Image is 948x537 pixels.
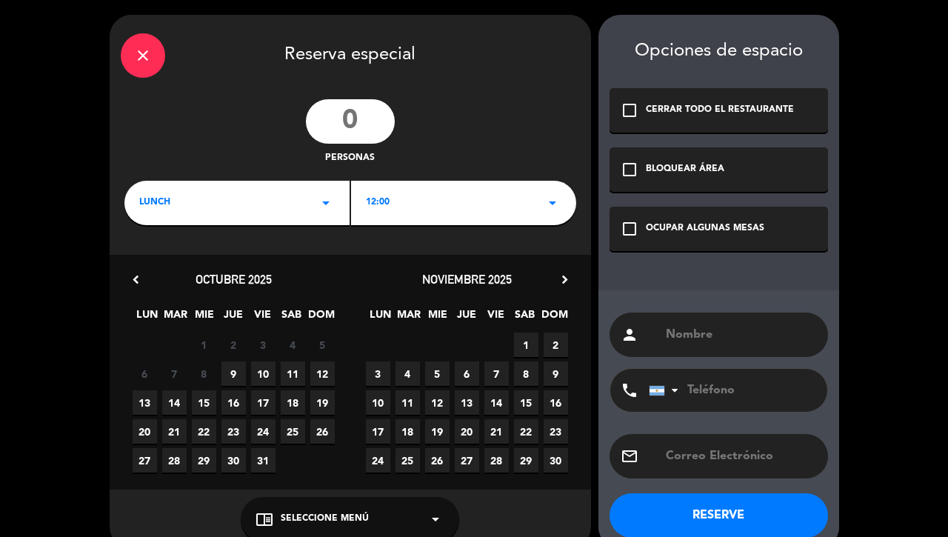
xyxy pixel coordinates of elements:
span: octubre 2025 [196,272,272,287]
span: Seleccione Menú [281,512,369,527]
div: OCUPAR ALGUNAS MESAS [646,221,764,236]
span: 13 [455,390,479,415]
div: Argentina: +54 [650,370,684,411]
span: 31 [251,448,276,473]
span: DOM [308,306,333,330]
span: 17 [366,419,390,444]
span: 28 [484,448,509,473]
div: Opciones de espacio [610,41,828,62]
span: 9 [221,361,246,386]
span: 22 [514,419,538,444]
i: chrome_reader_mode [256,510,273,528]
span: LUN [135,306,159,330]
span: personas [325,151,375,166]
span: 30 [221,448,246,473]
i: person [621,326,638,344]
span: 5 [310,333,335,357]
span: 16 [544,390,568,415]
span: SAB [513,306,537,330]
span: VIE [250,306,275,330]
span: 26 [310,419,335,444]
i: chevron_right [557,272,573,287]
span: MAR [164,306,188,330]
span: 1 [192,333,216,357]
i: phone [621,381,638,399]
span: 9 [544,361,568,386]
i: email [621,447,638,465]
span: 20 [133,419,157,444]
span: 6 [133,361,157,386]
span: 12 [425,390,450,415]
span: 4 [281,333,305,357]
span: 11 [395,390,420,415]
span: 6 [455,361,479,386]
span: noviembre 2025 [422,272,512,287]
span: 29 [192,448,216,473]
span: JUE [221,306,246,330]
span: 20 [455,419,479,444]
span: 3 [366,361,390,386]
span: 26 [425,448,450,473]
span: 22 [192,419,216,444]
span: 21 [162,419,187,444]
span: 8 [514,361,538,386]
i: check_box_outline_blank [621,161,638,179]
span: 14 [484,390,509,415]
span: 3 [251,333,276,357]
span: 25 [281,419,305,444]
span: 30 [544,448,568,473]
span: 18 [281,390,305,415]
span: 23 [221,419,246,444]
i: arrow_drop_down [317,194,335,212]
input: Correo Electrónico [664,446,817,467]
span: VIE [484,306,508,330]
i: check_box_outline_blank [621,220,638,238]
span: MIE [426,306,450,330]
span: 24 [366,448,390,473]
span: 10 [366,390,390,415]
span: 2 [544,333,568,357]
span: SAB [279,306,304,330]
div: BLOQUEAR ÁREA [646,162,724,177]
span: 29 [514,448,538,473]
input: 0 [306,99,395,144]
i: arrow_drop_down [544,194,561,212]
i: close [134,47,152,64]
span: 27 [133,448,157,473]
span: LUN [368,306,393,330]
input: Nombre [664,324,817,345]
span: 15 [192,390,216,415]
span: 7 [484,361,509,386]
input: Teléfono [649,369,812,412]
span: 12 [310,361,335,386]
span: 24 [251,419,276,444]
i: arrow_drop_down [427,510,444,528]
span: 21 [484,419,509,444]
i: chevron_left [128,272,144,287]
span: 10 [251,361,276,386]
span: 19 [425,419,450,444]
span: 5 [425,361,450,386]
span: 28 [162,448,187,473]
span: 25 [395,448,420,473]
span: 8 [192,361,216,386]
span: 4 [395,361,420,386]
span: LUNCH [139,196,170,210]
span: 17 [251,390,276,415]
div: CERRAR TODO EL RESTAURANTE [646,103,794,118]
span: 18 [395,419,420,444]
span: 16 [221,390,246,415]
span: JUE [455,306,479,330]
span: 27 [455,448,479,473]
span: 13 [133,390,157,415]
span: 7 [162,361,187,386]
span: 15 [514,390,538,415]
div: Reserva especial [110,15,591,92]
i: check_box_outline_blank [621,101,638,119]
span: 12:00 [366,196,390,210]
span: DOM [541,306,566,330]
span: 1 [514,333,538,357]
span: MIE [193,306,217,330]
span: 19 [310,390,335,415]
span: 14 [162,390,187,415]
